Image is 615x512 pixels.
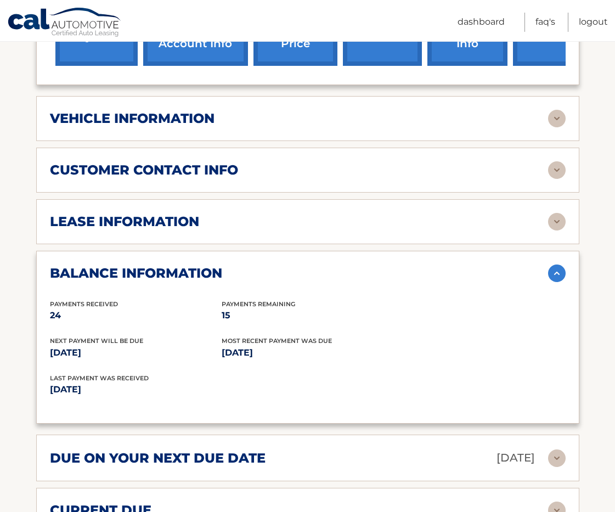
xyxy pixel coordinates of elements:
[50,110,215,127] h2: vehicle information
[50,345,222,361] p: [DATE]
[50,337,143,345] span: Next Payment will be due
[548,110,566,127] img: accordion-rest.svg
[222,300,295,308] span: Payments Remaining
[548,265,566,282] img: accordion-active.svg
[222,308,393,323] p: 15
[458,13,505,32] a: Dashboard
[548,161,566,179] img: accordion-rest.svg
[579,13,608,32] a: Logout
[50,213,199,230] h2: lease information
[50,374,149,382] span: Last Payment was received
[548,213,566,230] img: accordion-rest.svg
[50,382,308,397] p: [DATE]
[222,345,393,361] p: [DATE]
[496,448,535,468] p: [DATE]
[50,162,238,178] h2: customer contact info
[7,7,122,39] a: Cal Automotive
[535,13,555,32] a: FAQ's
[50,308,222,323] p: 24
[50,300,118,308] span: Payments Received
[50,265,222,282] h2: balance information
[50,450,266,466] h2: due on your next due date
[222,337,332,345] span: Most Recent Payment Was Due
[548,449,566,467] img: accordion-rest.svg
